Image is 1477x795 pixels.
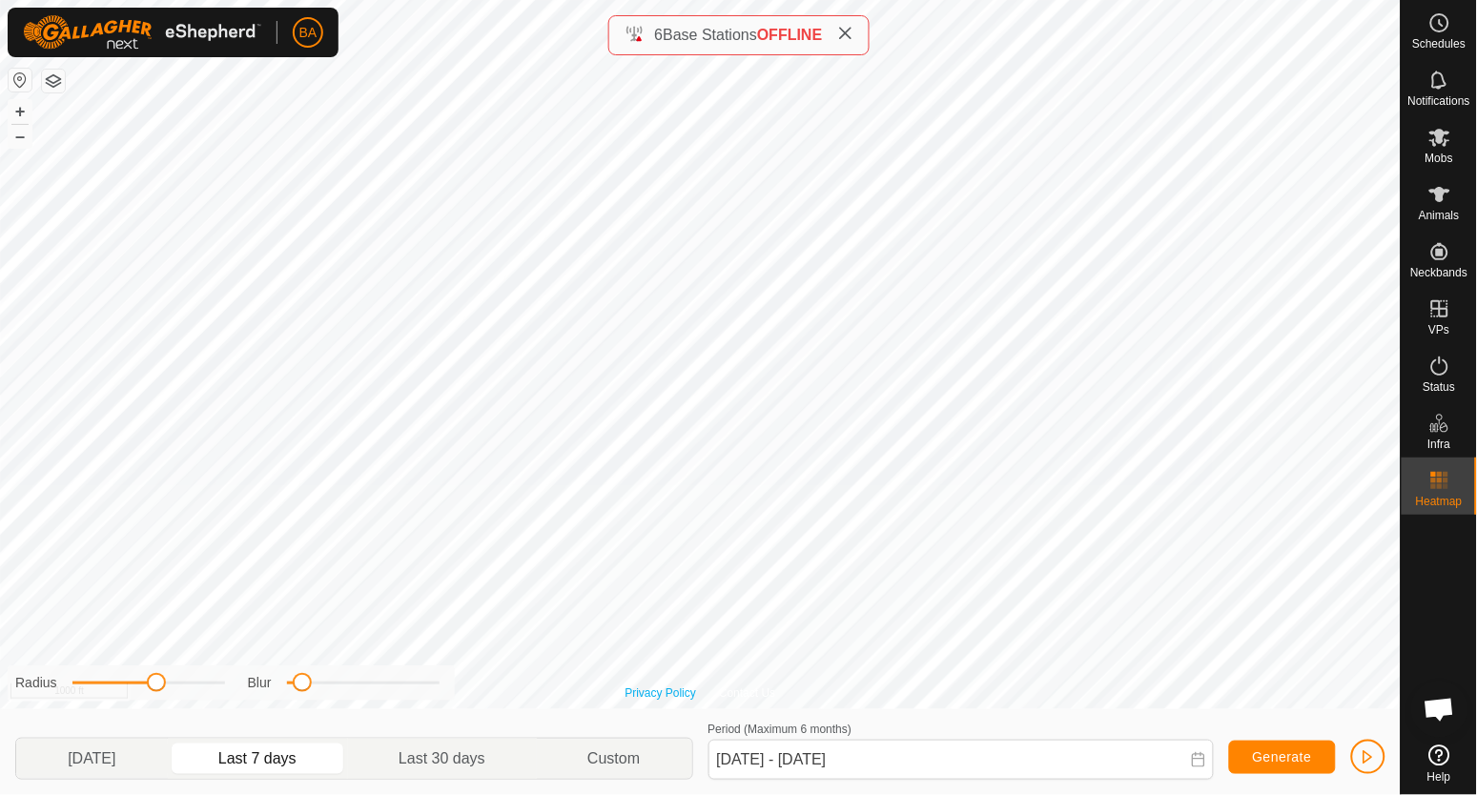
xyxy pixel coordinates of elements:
button: Reset Map [9,69,31,92]
span: OFFLINE [757,27,822,43]
span: [DATE] [68,747,115,770]
span: Infra [1427,438,1450,450]
span: Notifications [1408,95,1470,107]
a: Help [1402,737,1477,790]
span: Status [1423,381,1455,393]
label: Radius [15,673,57,693]
span: 6 [654,27,663,43]
label: Blur [248,673,272,693]
span: VPs [1428,324,1449,336]
img: Gallagher Logo [23,15,261,50]
button: Map Layers [42,70,65,92]
label: Period (Maximum 6 months) [708,723,852,736]
span: Schedules [1412,38,1466,50]
span: Base Stations [663,27,757,43]
span: Last 30 days [399,747,485,770]
button: + [9,100,31,123]
span: Heatmap [1416,496,1463,507]
button: – [9,125,31,148]
a: Privacy Policy [625,684,696,702]
span: Neckbands [1410,267,1467,278]
span: Generate [1253,749,1312,764]
span: Help [1427,771,1451,783]
button: Generate [1229,741,1336,774]
span: Animals [1419,210,1460,221]
span: Mobs [1426,153,1453,164]
span: Custom [587,747,640,770]
span: BA [299,23,318,43]
a: Contact Us [719,684,775,702]
span: Last 7 days [218,747,297,770]
div: Open chat [1411,681,1468,738]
